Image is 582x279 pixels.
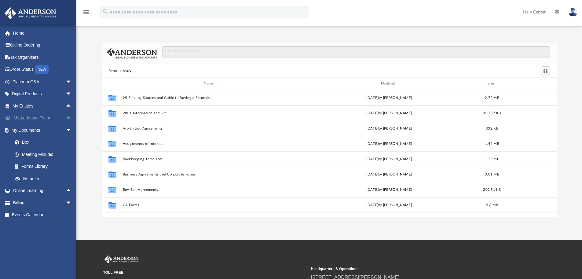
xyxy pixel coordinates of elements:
span: 1.44 MB [485,142,499,145]
span: arrow_drop_down [66,197,78,209]
button: 25 Funding Sources and Guide to Buying a Franchise [123,96,298,100]
button: Assignments of Interest [123,142,298,146]
input: Search files and folders [162,46,550,58]
a: Platinum Q&Aarrow_drop_down [4,76,81,88]
span: arrow_drop_down [66,124,78,137]
div: [DATE] by [PERSON_NAME] [301,141,477,146]
button: Switch to Grid View [541,66,550,75]
button: CA Forms [123,203,298,207]
span: 332 KB [486,126,498,130]
a: Notarize [9,172,78,185]
div: [DATE] by [PERSON_NAME] [301,202,477,208]
button: Buy-Sell Agreements [123,188,298,192]
div: [DATE] by [PERSON_NAME] [301,126,477,131]
div: id [507,81,550,86]
span: arrow_drop_down [66,88,78,100]
img: User Pic [568,8,577,17]
div: [DATE] by [PERSON_NAME] [301,156,477,162]
div: [DATE] by [PERSON_NAME] [301,172,477,177]
a: My Anderson Teamarrow_drop_up [4,112,81,124]
div: NEW [35,65,49,74]
span: arrow_drop_down [66,76,78,88]
button: Business Agreements and Corporate Forms [123,172,298,176]
a: Digital Productsarrow_drop_down [4,88,81,100]
i: search [102,8,109,15]
a: My Entitiesarrow_drop_up [4,100,81,112]
a: Online Learningarrow_drop_up [4,185,78,197]
span: 2.72 MB [485,96,499,99]
div: [DATE] by [PERSON_NAME] [301,95,477,100]
img: Anderson Advisors Platinum Portal [103,255,140,263]
button: 280a Information and Kit [123,111,298,115]
div: grid [102,90,557,217]
div: Size [480,81,504,86]
span: arrow_drop_up [66,185,78,197]
a: Meeting Minutes [9,148,78,160]
a: Order StatusNEW [4,63,81,76]
a: menu [82,12,90,16]
button: Forms Library [108,68,132,74]
button: Bookkeeping Templates [123,157,298,161]
a: Home [4,27,81,39]
a: Online Ordering [4,39,81,51]
span: 1.25 MB [485,157,499,160]
div: [DATE] by [PERSON_NAME] [301,110,477,116]
img: Anderson Advisors Platinum Portal [3,7,58,19]
a: Events Calendar [4,209,81,221]
div: id [104,81,120,86]
a: Box [9,136,75,149]
a: Billingarrow_drop_down [4,197,81,209]
span: arrow_drop_up [66,112,78,125]
div: [DATE] by [PERSON_NAME] [301,187,477,192]
button: Arbitration Agreements [123,126,298,130]
span: 202.51 KB [483,188,501,191]
span: 308.57 KB [483,111,501,115]
small: TOLL FREE [103,270,307,275]
span: 3.01 MB [485,172,499,176]
a: My Documentsarrow_drop_down [4,124,78,136]
a: Tax Organizers [4,51,81,63]
span: 5.6 MB [486,203,498,206]
a: Forms Library [9,160,75,173]
div: Modified [301,81,477,86]
div: Name [122,81,298,86]
span: arrow_drop_up [66,100,78,112]
small: Headquarters & Operations [311,266,514,272]
i: menu [82,9,90,16]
